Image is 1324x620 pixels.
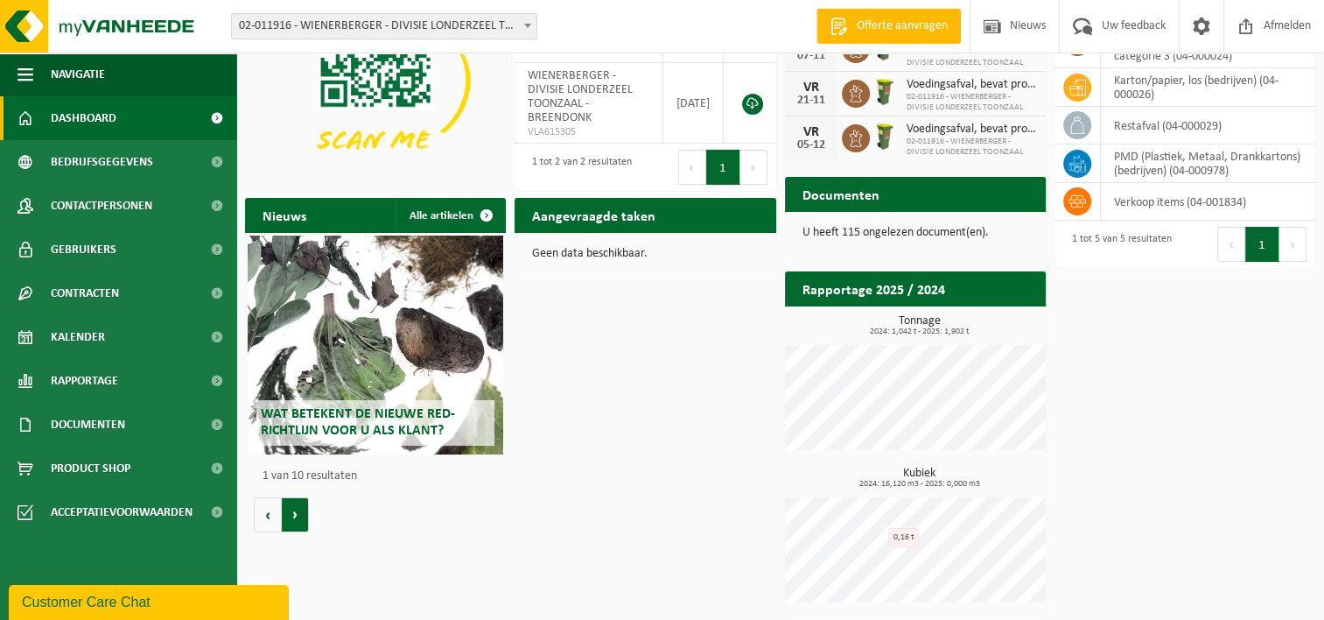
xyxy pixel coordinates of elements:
span: Offerte aanvragen [852,18,952,35]
a: Alle artikelen [396,198,504,233]
span: Wat betekent de nieuwe RED-richtlijn voor u als klant? [261,407,455,438]
button: Next [740,150,767,185]
h3: Kubiek [794,468,1046,489]
iframe: chat widget [9,581,292,620]
div: 07-11 [794,50,829,62]
h2: Aangevraagde taken [515,198,673,232]
span: 02-011916 - WIENERBERGER - DIVISIE LONDERZEEL TOONZAAL [907,92,1037,113]
span: Contracten [51,271,119,315]
a: Bekijk rapportage [915,306,1044,341]
h2: Rapportage 2025 / 2024 [785,271,963,306]
button: Next [1279,227,1306,262]
div: 0,16 t [888,528,919,547]
span: 2024: 1,042 t - 2025: 1,902 t [794,328,1046,336]
span: 02-011916 - WIENERBERGER - DIVISIE LONDERZEEL TOONZAAL [907,137,1037,158]
span: 02-011916 - WIENERBERGER - DIVISIE LONDERZEEL TOONZAAL - BREENDONK [232,14,536,39]
td: karton/papier, los (bedrijven) (04-000026) [1101,68,1315,107]
a: Offerte aanvragen [816,9,961,44]
p: Geen data beschikbaar. [532,248,758,260]
div: 1 tot 5 van 5 resultaten [1063,225,1172,264]
span: WIENERBERGER - DIVISIE LONDERZEEL TOONZAAL - BREENDONK [528,69,633,124]
button: Vorige [254,497,282,532]
span: Documenten [51,403,125,447]
h2: Nieuws [245,198,324,232]
span: Voedingsafval, bevat producten van dierlijke oorsprong, onverpakt, categorie 3 [907,123,1037,137]
h3: Tonnage [794,315,1046,336]
span: Bedrijfsgegevens [51,140,153,184]
span: Kalender [51,315,105,359]
img: WB-0060-HPE-GN-50 [870,77,900,107]
span: 02-011916 - WIENERBERGER - DIVISIE LONDERZEEL TOONZAAL [907,47,1037,68]
span: VLA615305 [528,125,649,139]
span: Voedingsafval, bevat producten van dierlijke oorsprong, onverpakt, categorie 3 [907,78,1037,92]
button: 1 [706,150,740,185]
span: 2024: 16,120 m3 - 2025: 0,000 m3 [794,480,1046,489]
p: U heeft 115 ongelezen document(en). [802,227,1028,239]
a: Wat betekent de nieuwe RED-richtlijn voor u als klant? [248,236,503,454]
p: 1 van 10 resultaten [263,470,497,483]
td: [DATE] [663,63,724,144]
div: VR [794,81,829,95]
div: 05-12 [794,139,829,151]
button: Volgende [282,497,309,532]
button: Previous [678,150,706,185]
td: restafval (04-000029) [1101,107,1315,144]
span: Rapportage [51,359,118,403]
button: 1 [1245,227,1279,262]
div: 21-11 [794,95,829,107]
span: Contactpersonen [51,184,152,228]
td: verkoop items (04-001834) [1101,183,1315,221]
td: PMD (Plastiek, Metaal, Drankkartons) (bedrijven) (04-000978) [1101,144,1315,183]
span: 02-011916 - WIENERBERGER - DIVISIE LONDERZEEL TOONZAAL - BREENDONK [231,13,537,39]
span: Product Shop [51,447,130,490]
div: 1 tot 2 van 2 resultaten [523,148,632,187]
span: Gebruikers [51,228,116,271]
span: Navigatie [51,53,105,96]
span: Dashboard [51,96,116,140]
img: WB-0060-HPE-GN-50 [870,122,900,151]
h2: Documenten [785,177,897,211]
div: VR [794,125,829,139]
button: Previous [1217,227,1245,262]
span: Acceptatievoorwaarden [51,490,193,534]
